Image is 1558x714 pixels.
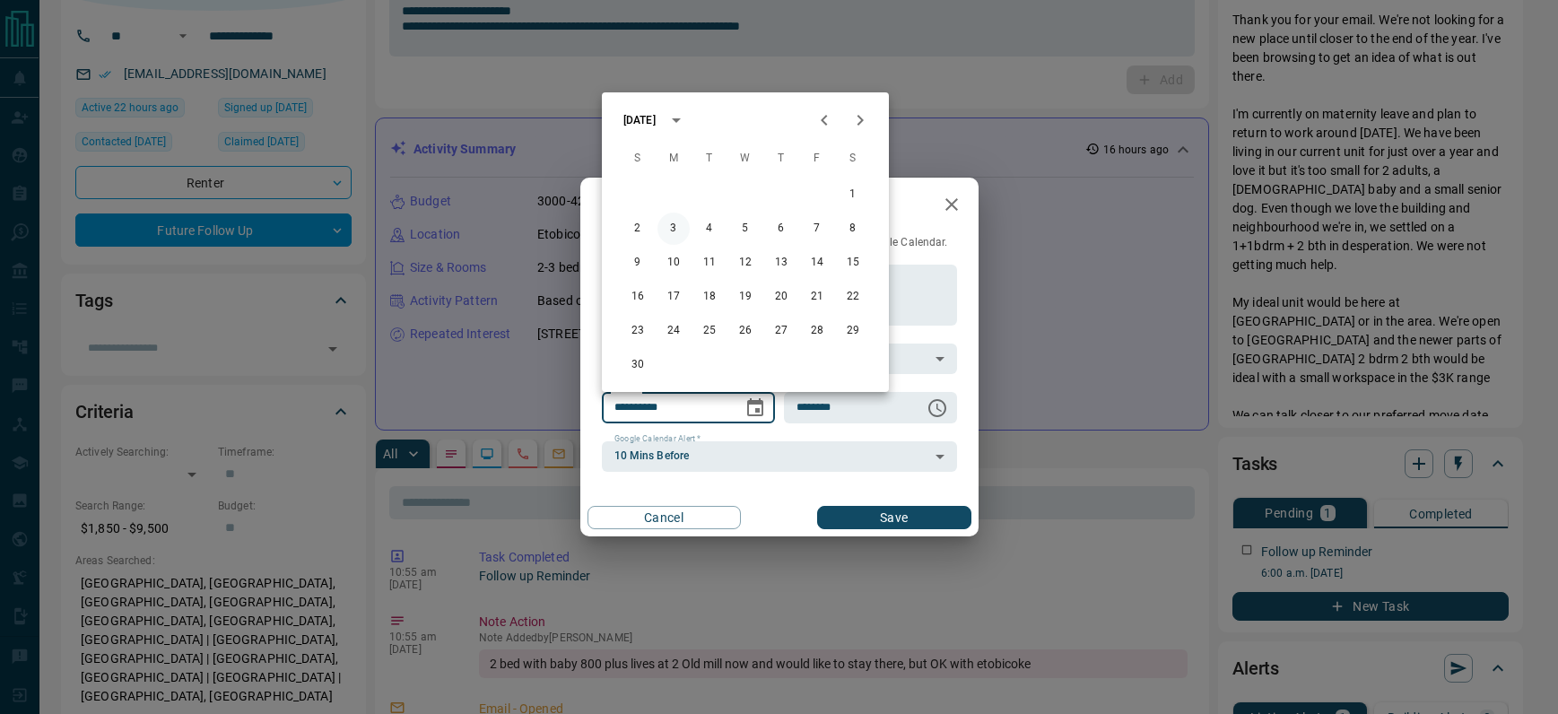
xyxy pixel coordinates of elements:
[661,105,692,135] button: calendar view is open, switch to year view
[693,247,726,279] button: 11
[737,390,773,426] button: Choose date, selected date is Oct 1, 2025
[580,178,695,235] h2: Edit Task
[837,281,869,313] button: 22
[729,281,762,313] button: 19
[729,213,762,245] button: 5
[801,315,833,347] button: 28
[657,247,690,279] button: 10
[693,281,726,313] button: 18
[622,141,654,177] span: Sunday
[801,281,833,313] button: 21
[765,141,797,177] span: Thursday
[765,213,797,245] button: 6
[657,281,690,313] button: 17
[801,247,833,279] button: 14
[729,247,762,279] button: 12
[623,112,656,128] div: [DATE]
[729,315,762,347] button: 26
[837,141,869,177] span: Saturday
[622,315,654,347] button: 23
[837,247,869,279] button: 15
[806,102,842,138] button: Previous month
[588,506,741,529] button: Cancel
[842,102,878,138] button: Next month
[837,213,869,245] button: 8
[919,390,955,426] button: Choose time, selected time is 6:00 AM
[765,247,797,279] button: 13
[801,213,833,245] button: 7
[602,441,957,472] div: 10 Mins Before
[693,213,726,245] button: 4
[693,141,726,177] span: Tuesday
[622,247,654,279] button: 9
[622,349,654,381] button: 30
[657,213,690,245] button: 3
[614,433,701,445] label: Google Calendar Alert
[622,281,654,313] button: 16
[693,315,726,347] button: 25
[657,315,690,347] button: 24
[837,178,869,211] button: 1
[657,141,690,177] span: Monday
[729,141,762,177] span: Wednesday
[801,141,833,177] span: Friday
[837,315,869,347] button: 29
[765,315,797,347] button: 27
[817,506,970,529] button: Save
[765,281,797,313] button: 20
[622,213,654,245] button: 2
